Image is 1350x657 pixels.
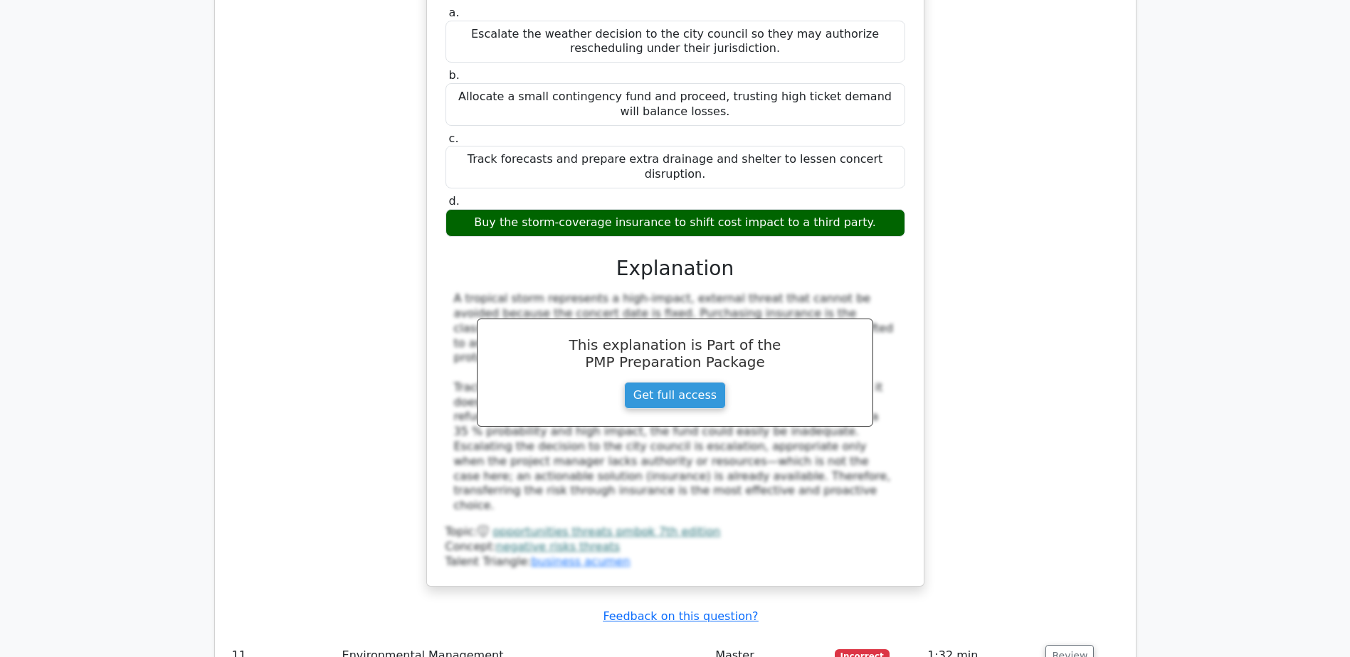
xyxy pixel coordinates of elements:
a: opportunities threats pmbok 7th edition [492,525,720,538]
div: Buy the storm-coverage insurance to shift cost impact to a third party. [445,209,905,237]
div: Topic: [445,525,905,540]
span: c. [449,132,459,145]
div: Allocate a small contingency fund and proceed, trusting high ticket demand will balance losses. [445,83,905,126]
a: business acumen [531,555,630,568]
span: a. [449,6,460,19]
div: A tropical storm represents a high-impact, external threat that cannot be avoided because the con... [454,292,897,513]
a: negative risks threats [496,540,620,553]
div: Concept: [445,540,905,555]
div: Track forecasts and prepare extra drainage and shelter to lessen concert disruption. [445,146,905,188]
div: Talent Triangle: [445,525,905,569]
a: Get full access [624,382,726,409]
div: Escalate the weather decision to the city council so they may authorize rescheduling under their ... [445,21,905,63]
h3: Explanation [454,257,897,281]
span: d. [449,194,460,208]
span: b. [449,68,460,82]
a: Feedback on this question? [603,609,758,623]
